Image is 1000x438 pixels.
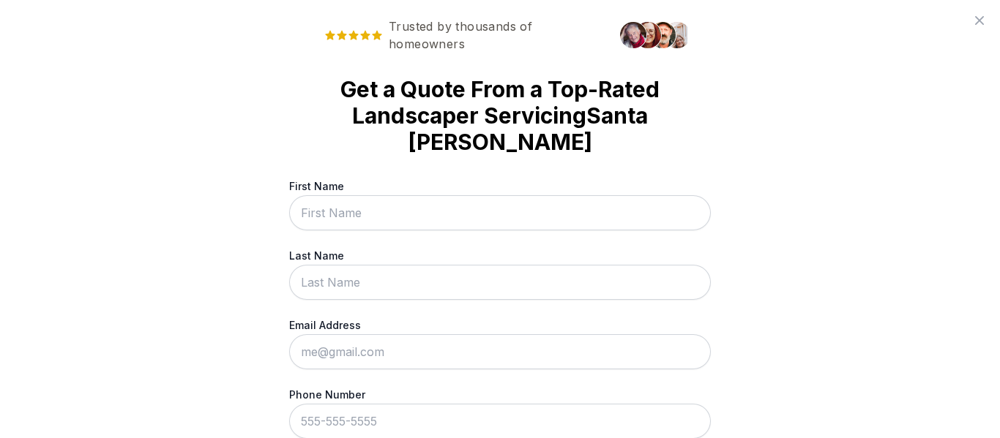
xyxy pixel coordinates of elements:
label: Phone Number [289,387,711,402]
label: Email Address [289,317,711,333]
span: Trusted by thousands of homeowners [313,18,611,53]
input: First Name [289,195,711,230]
input: Last Name [289,265,711,300]
strong: Get a Quote From a Top-Rated Landscaper Servicing Santa [PERSON_NAME] [313,76,687,155]
label: Last Name [289,248,711,263]
label: First Name [289,178,711,194]
input: me@gmail.com [289,334,711,369]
